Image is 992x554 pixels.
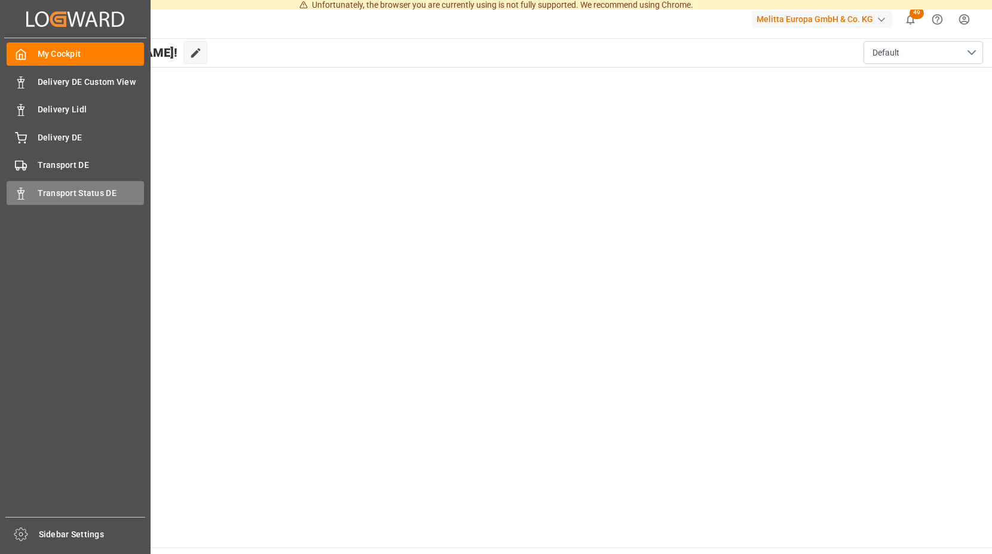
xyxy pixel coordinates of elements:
[38,76,145,88] span: Delivery DE Custom View
[7,181,144,204] a: Transport Status DE
[38,48,145,60] span: My Cockpit
[7,126,144,149] a: Delivery DE
[7,70,144,93] a: Delivery DE Custom View
[752,8,897,30] button: Melitta Europa GmbH & Co. KG
[39,528,146,541] span: Sidebar Settings
[7,154,144,177] a: Transport DE
[924,6,951,33] button: Help Center
[38,159,145,172] span: Transport DE
[752,11,892,28] div: Melitta Europa GmbH & Co. KG
[38,187,145,200] span: Transport Status DE
[7,42,144,66] a: My Cockpit
[872,47,899,59] span: Default
[38,131,145,144] span: Delivery DE
[864,41,983,64] button: open menu
[7,98,144,121] a: Delivery Lidl
[38,103,145,116] span: Delivery Lidl
[910,7,924,19] span: 49
[897,6,924,33] button: show 49 new notifications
